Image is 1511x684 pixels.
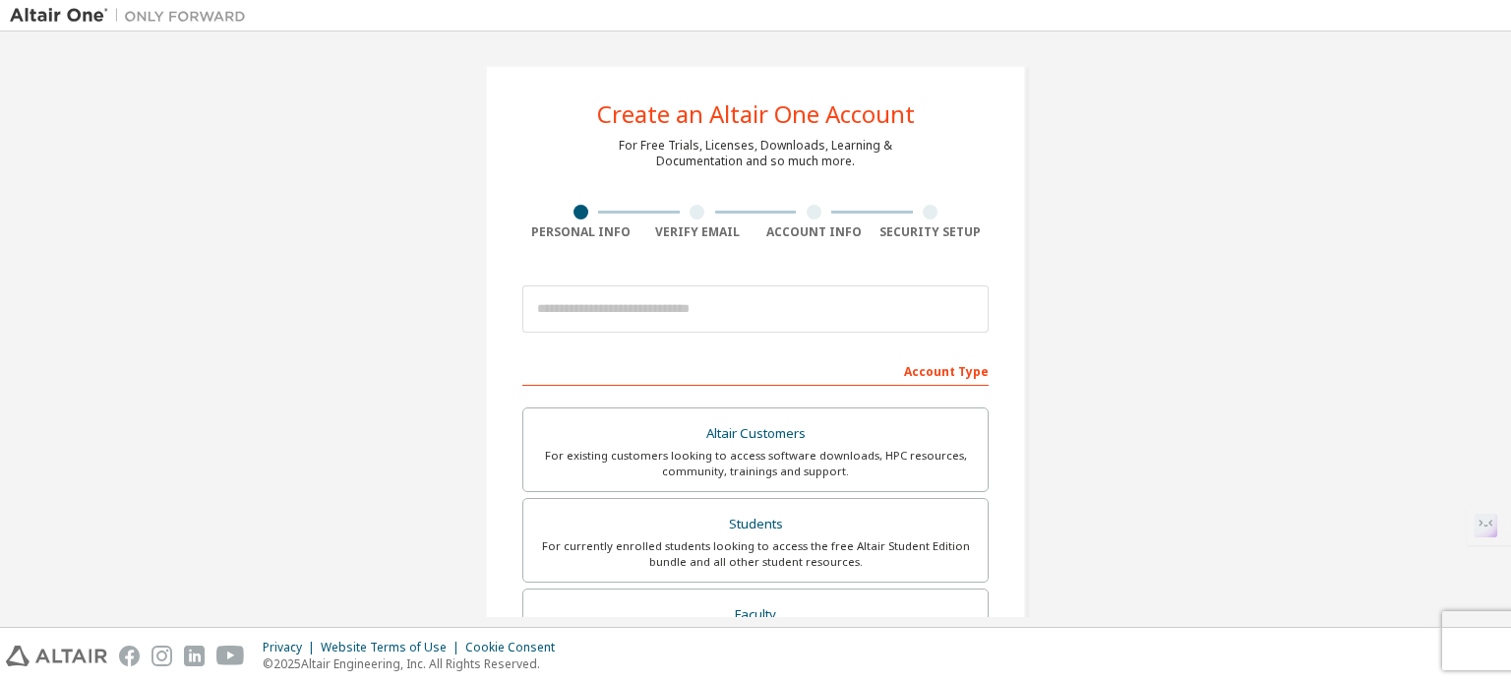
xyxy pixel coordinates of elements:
[535,511,976,538] div: Students
[619,138,892,169] div: For Free Trials, Licenses, Downloads, Learning & Documentation and so much more.
[184,646,205,666] img: linkedin.svg
[119,646,140,666] img: facebook.svg
[639,224,756,240] div: Verify Email
[465,640,567,655] div: Cookie Consent
[535,538,976,570] div: For currently enrolled students looking to access the free Altair Student Edition bundle and all ...
[535,448,976,479] div: For existing customers looking to access software downloads, HPC resources, community, trainings ...
[321,640,465,655] div: Website Terms of Use
[873,224,990,240] div: Security Setup
[10,6,256,26] img: Altair One
[522,224,639,240] div: Personal Info
[535,420,976,448] div: Altair Customers
[216,646,245,666] img: youtube.svg
[263,640,321,655] div: Privacy
[522,354,989,386] div: Account Type
[6,646,107,666] img: altair_logo.svg
[151,646,172,666] img: instagram.svg
[597,102,915,126] div: Create an Altair One Account
[263,655,567,672] p: © 2025 Altair Engineering, Inc. All Rights Reserved.
[755,224,873,240] div: Account Info
[535,601,976,629] div: Faculty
